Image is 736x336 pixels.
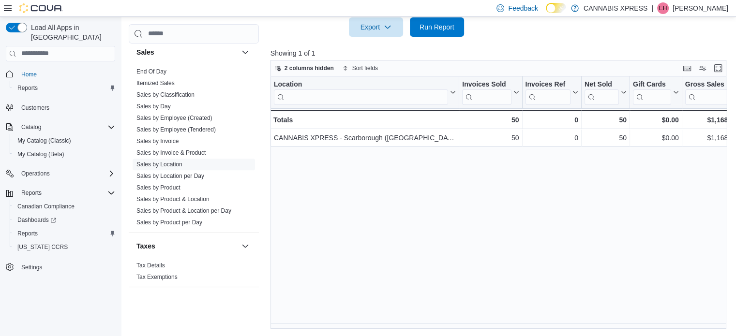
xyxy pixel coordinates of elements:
span: Canadian Compliance [14,201,115,212]
span: Load All Apps in [GEOGRAPHIC_DATA] [27,23,115,42]
button: Home [2,67,119,81]
span: Sales by Classification [136,91,195,99]
button: Reports [10,227,119,240]
span: Home [21,71,37,78]
div: 50 [585,132,627,144]
h3: Sales [136,47,154,57]
div: Location [274,80,448,89]
div: Emma Hancock [657,2,669,14]
button: Gift Cards [633,80,679,104]
button: Taxes [240,240,251,252]
a: Dashboards [10,213,119,227]
span: Washington CCRS [14,241,115,253]
span: My Catalog (Classic) [17,137,71,145]
input: Dark Mode [546,3,566,13]
a: Settings [17,262,46,273]
button: My Catalog (Beta) [10,147,119,161]
span: My Catalog (Beta) [17,150,64,158]
span: Sales by Invoice & Product [136,149,206,157]
button: Reports [10,81,119,95]
a: My Catalog (Classic) [14,135,75,146]
span: Reports [17,84,38,92]
button: Reports [2,186,119,200]
a: Sales by Day [136,103,171,110]
button: Reports [17,187,45,199]
span: Sales by Product & Location [136,195,210,203]
button: Catalog [2,120,119,134]
img: Cova [19,3,63,13]
div: 0 [525,132,578,144]
a: Sales by Product [136,184,180,191]
div: Totals [273,114,456,126]
span: [US_STATE] CCRS [17,243,68,251]
button: Enter fullscreen [712,62,724,74]
a: Sales by Location [136,161,182,168]
span: My Catalog (Beta) [14,148,115,160]
div: 50 [462,114,519,126]
a: Customers [17,102,53,114]
a: Sales by Invoice & Product [136,149,206,156]
button: Invoices Ref [525,80,578,104]
a: Sales by Product per Day [136,219,202,226]
a: My Catalog (Beta) [14,148,68,160]
a: Sales by Product & Location per Day [136,207,231,214]
button: My Catalog (Classic) [10,134,119,147]
button: Settings [2,260,119,274]
span: Reports [17,230,38,237]
a: Dashboards [14,214,60,226]
button: Invoices Sold [462,80,519,104]
span: Dashboards [14,214,115,226]
a: Reports [14,82,42,94]
span: Itemized Sales [136,79,175,87]
span: Catalog [17,121,115,133]
span: Dark Mode [546,13,546,14]
div: Taxes [129,260,259,287]
button: Export [349,17,403,37]
span: Operations [21,170,50,177]
button: Taxes [136,241,238,251]
span: Customers [21,104,49,112]
button: Canadian Compliance [10,200,119,213]
div: Net Sold [585,80,619,104]
a: Reports [14,228,42,239]
div: Invoices Sold [462,80,511,89]
a: Canadian Compliance [14,201,78,212]
span: Reports [14,228,115,239]
p: [PERSON_NAME] [673,2,728,14]
div: Gross Sales [685,80,729,104]
span: Export [355,17,397,37]
span: Sales by Invoice [136,137,179,145]
a: Sales by Location per Day [136,173,204,179]
nav: Complex example [6,63,115,299]
a: Tax Details [136,262,165,269]
a: Sales by Employee (Tendered) [136,126,216,133]
p: Showing 1 of 1 [270,48,731,58]
button: Sort fields [339,62,382,74]
span: Sort fields [352,64,378,72]
div: Location [274,80,448,104]
span: Home [17,68,115,80]
div: Gross Sales [685,80,729,89]
span: Settings [17,261,115,273]
a: Sales by Invoice [136,138,179,145]
a: Tax Exemptions [136,274,178,280]
span: My Catalog (Classic) [14,135,115,146]
button: Run Report [410,17,464,37]
button: Keyboard shortcuts [681,62,693,74]
div: 50 [585,114,627,126]
button: Operations [2,167,119,180]
div: 50 [462,132,519,144]
span: Feedback [508,3,538,13]
span: Canadian Compliance [17,203,75,210]
a: Sales by Classification [136,91,195,98]
span: Settings [21,263,42,271]
div: 0 [525,114,578,126]
button: [US_STATE] CCRS [10,240,119,254]
span: EH [659,2,667,14]
button: Location [274,80,456,104]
